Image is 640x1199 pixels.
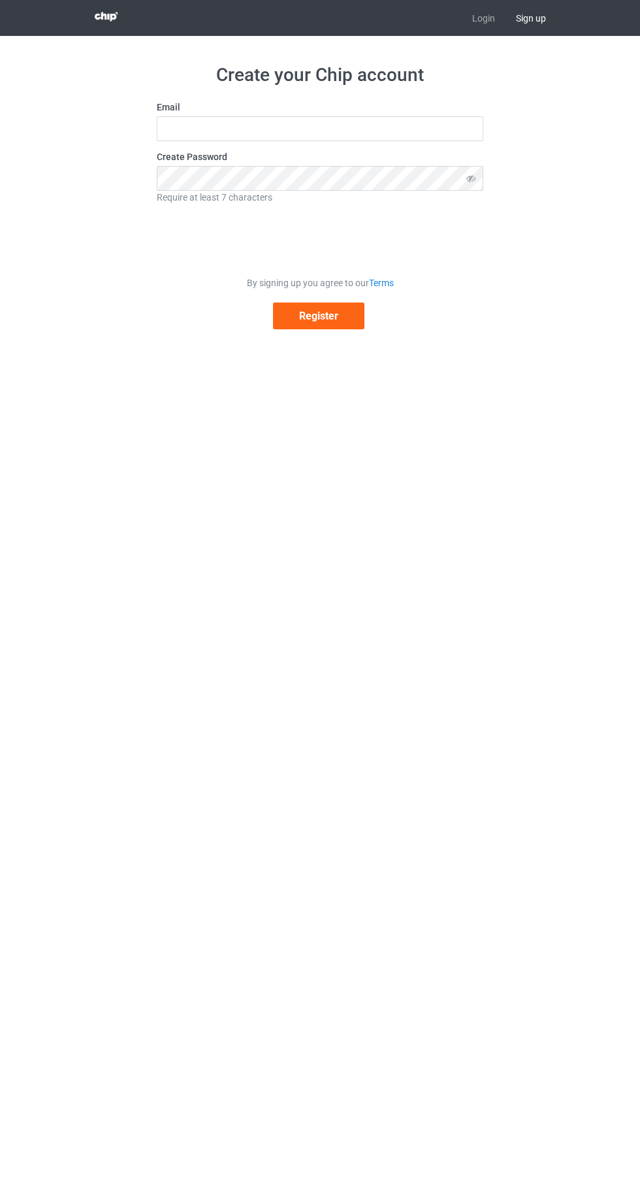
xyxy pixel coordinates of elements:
[95,12,118,22] img: 3d383065fc803cdd16c62507c020ddf8.png
[157,276,483,289] div: By signing up you agree to our
[157,150,483,163] label: Create Password
[157,101,483,114] label: Email
[273,303,364,329] button: Register
[157,191,483,204] div: Require at least 7 characters
[221,213,419,264] iframe: reCAPTCHA
[369,278,394,288] a: Terms
[157,63,483,87] h1: Create your Chip account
